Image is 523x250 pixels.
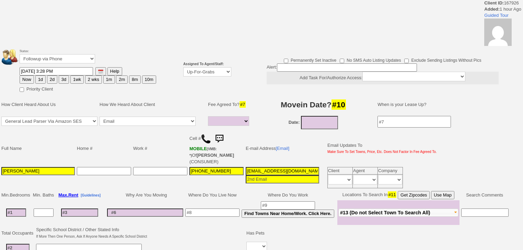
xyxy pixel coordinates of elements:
td: Where Do You Work [241,190,335,200]
td: Min. [0,190,32,200]
td: How We Heard About Client [98,94,204,115]
input: No SMS Auto Listing Updates [340,59,344,63]
img: 5a0b65a861fd8f19d234499dd088bfdd [484,19,512,46]
label: Exclude Sending Listings Without Pics [404,56,481,63]
input: 1st Email - Question #0 [246,167,319,175]
input: 2nd Email [246,175,319,183]
td: How Client Heard About Us [0,94,98,115]
button: Get Zipcodes [398,191,430,199]
b: Assigned To Agent/Staff: [183,62,224,66]
img: sms.png [212,132,226,146]
label: No SMS Auto Listing Updates [340,56,401,63]
td: Work # [132,131,188,166]
td: Specific School District / Other Stated Info [35,226,148,241]
img: call.png [201,134,211,144]
td: Company [378,167,403,175]
center: Add Task For/Authorize Access: [267,72,499,84]
td: Search Comments [460,190,510,200]
span: #13 (Do not Select Town To Search All) [340,210,430,215]
font: Make Sure To Set Towns, Price, Etc. Does Not Factor In Fee Agreed To. [327,150,437,154]
input: #9 [261,201,315,210]
div: Alert: [267,63,499,84]
b: Client ID: [484,0,504,5]
nobr: Locations To Search In [342,192,454,197]
b: Date: [289,120,300,125]
button: 2d [47,75,57,84]
input: #6 [107,209,183,217]
button: 3d [59,75,69,84]
td: Client [328,167,353,175]
a: Guided Tour [484,13,509,18]
td: Full Name [0,131,76,166]
td: Email Updates To [322,131,438,166]
td: Min. Baths [32,190,55,200]
b: [PERSON_NAME] [197,153,234,158]
font: Status: [20,49,95,62]
img: people.png [2,49,22,65]
button: #13 (Do not Select Town To Search All) [338,209,458,217]
button: 1m [103,75,115,84]
td: Fee Agreed To? [207,94,252,115]
img: [calendar icon] [98,69,103,74]
font: If More Then One Person, Ask If Anyone Needs A Specific School District [36,235,147,238]
label: Priority Client [20,84,53,92]
input: #8 [185,209,240,217]
b: [Guidelines] [81,193,101,197]
input: #1 [6,209,26,217]
input: Exclude Sending Listings Without Pics [404,59,409,63]
input: Permanently Set Inactive [284,59,288,63]
b: Verizon Wireless [189,146,217,158]
td: E-mail Address [245,131,320,166]
span: Rent [68,192,78,198]
button: 2m [116,75,128,84]
td: Where Do You Live Now [184,190,241,200]
button: 10m [142,75,156,84]
button: Now [20,75,34,84]
td: When is your Lease Up? [371,94,510,115]
td: Why Are You Moving [106,190,184,200]
b: Added: [484,7,500,12]
span: Bedrooms [10,192,30,198]
font: MOBILE [189,146,207,151]
td: Total Occupants [0,226,35,241]
button: Use Map [431,191,454,199]
b: Max. [58,192,78,198]
td: Home # [76,131,132,166]
span: #11 [388,191,397,198]
button: 8m [129,75,141,84]
input: #7 [377,116,451,128]
button: 1wk [70,75,84,84]
a: [Email] [276,146,289,151]
span: #7 [240,101,246,108]
a: [Guidelines] [81,192,101,198]
td: Agent [353,167,378,175]
label: Permanently Set Inactive [284,56,336,63]
button: 1d [35,75,46,84]
span: #10 [332,99,346,110]
td: Cell # Of (CONSUMER) [188,131,245,166]
button: Help [107,67,122,75]
input: Priority Client [20,87,24,92]
h3: Movein Date? [257,98,370,111]
input: #3 [61,209,98,217]
button: Find Towns Near Home/Work. Click Here. [242,210,334,218]
button: 2 wks [85,75,102,84]
td: Has Pets [245,226,268,241]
